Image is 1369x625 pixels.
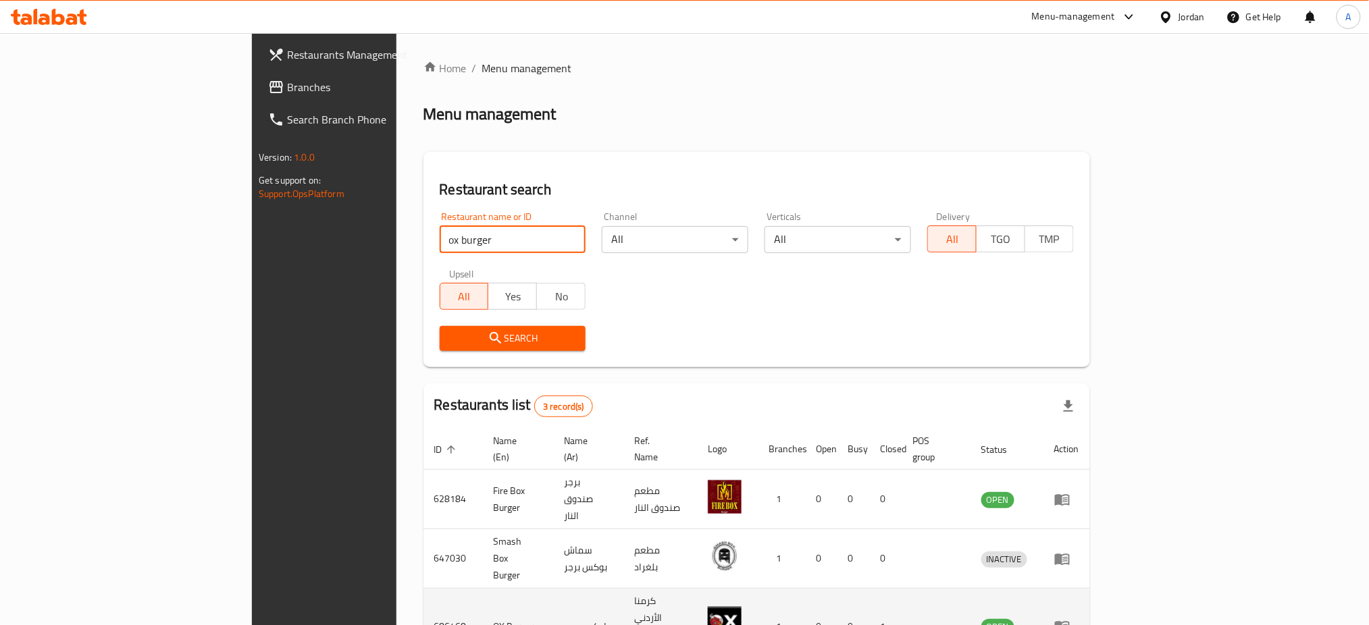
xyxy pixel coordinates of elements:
div: Menu [1054,491,1079,508]
span: Status [981,441,1025,458]
th: Action [1043,429,1090,470]
span: INACTIVE [981,551,1027,567]
button: TMP [1025,225,1074,252]
input: Search for restaurant name or ID.. [440,226,586,253]
span: No [542,287,580,306]
td: مطعم صندوق النار [623,470,697,529]
img: Fire Box Burger [708,480,742,514]
span: Search [450,330,575,347]
div: Total records count [534,396,593,417]
button: No [536,283,586,310]
span: Name (Ar) [564,433,607,465]
span: Restaurants Management [287,47,470,63]
span: 1.0.0 [294,148,315,166]
div: All [765,226,911,253]
img: Smash Box Burger [708,539,742,573]
td: سماش بوكس برجر [553,529,623,589]
span: OPEN [981,492,1014,508]
a: Restaurants Management [257,38,481,71]
td: 1 [758,529,805,589]
div: Export file [1052,390,1085,423]
td: Smash Box Burger [483,529,554,589]
button: Search [440,326,586,351]
span: ID [434,441,460,458]
span: Menu management [482,60,572,76]
div: Jordan [1179,9,1205,24]
span: Ref. Name [634,433,681,465]
th: Closed [870,429,902,470]
span: 3 record(s) [535,400,592,413]
div: Menu [1054,551,1079,567]
button: All [440,283,489,310]
td: 0 [805,529,837,589]
div: Menu-management [1032,9,1115,25]
h2: Menu management [423,103,557,125]
td: 0 [870,470,902,529]
td: 1 [758,470,805,529]
span: POS group [913,433,954,465]
th: Open [805,429,837,470]
button: All [927,225,977,252]
span: Get support on: [259,171,321,189]
span: TGO [982,229,1020,249]
div: All [602,226,748,253]
td: 0 [870,529,902,589]
nav: breadcrumb [423,60,1090,76]
button: TGO [976,225,1025,252]
td: 0 [837,470,870,529]
label: Delivery [937,212,971,221]
h2: Restaurants list [434,395,593,417]
span: Name (En) [494,433,538,465]
span: TMP [1031,229,1068,249]
td: 0 [805,470,837,529]
th: Logo [697,429,758,470]
span: All [446,287,484,306]
span: Version: [259,148,292,166]
a: Branches [257,71,481,103]
span: A [1346,9,1351,24]
div: INACTIVE [981,551,1027,568]
td: مطعم بلغراد [623,529,697,589]
a: Search Branch Phone [257,103,481,136]
span: Search Branch Phone [287,111,470,128]
span: Yes [494,287,532,306]
h2: Restaurant search [440,180,1074,200]
a: Support.OpsPlatform [259,185,344,202]
td: برجر صندوق النار [553,470,623,529]
td: 0 [837,529,870,589]
td: Fire Box Burger [483,470,554,529]
th: Busy [837,429,870,470]
button: Yes [488,283,537,310]
span: Branches [287,79,470,95]
label: Upsell [449,269,474,279]
th: Branches [758,429,805,470]
span: All [933,229,971,249]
